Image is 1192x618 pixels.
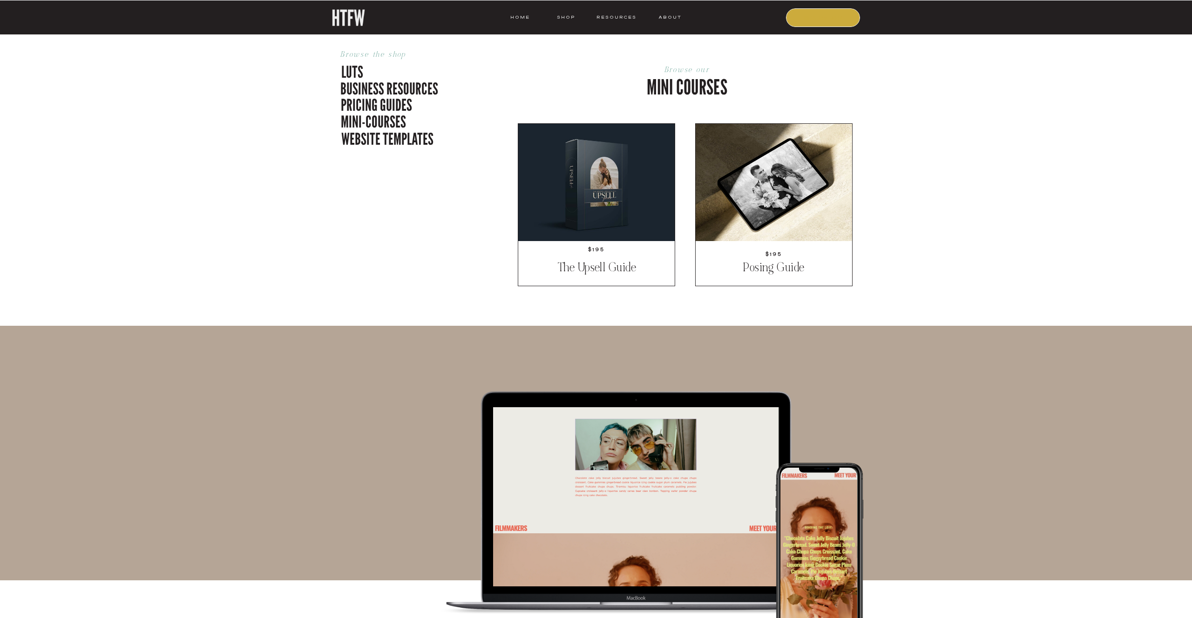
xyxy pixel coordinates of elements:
[510,13,530,21] a: HOME
[340,77,449,97] a: business resources
[792,13,855,21] a: COURSE
[707,250,841,259] a: $195
[593,13,637,21] a: resources
[341,60,436,80] a: luts
[340,49,482,60] p: Browse the shop
[540,72,834,99] p: mini courses
[548,13,584,21] a: shop
[540,65,834,76] p: Browse our
[341,94,460,113] a: pricing guides
[341,110,447,130] a: mini-courses
[529,245,664,255] a: $195
[707,261,841,276] a: Posing Guide
[525,261,669,278] a: The Upsell Guide
[341,128,436,147] a: website templates
[658,13,682,21] a: ABOUT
